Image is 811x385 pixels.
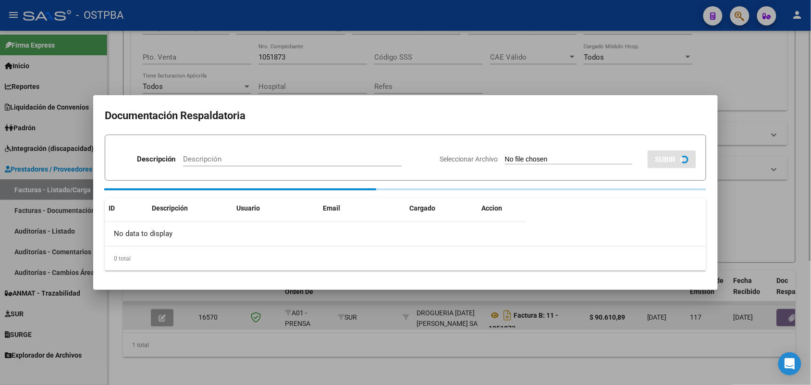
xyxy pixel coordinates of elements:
[236,204,260,212] span: Usuario
[409,204,435,212] span: Cargado
[105,247,706,271] div: 0 total
[109,204,115,212] span: ID
[323,204,340,212] span: Email
[137,154,175,165] p: Descripción
[319,198,405,219] datatable-header-cell: Email
[481,204,502,212] span: Accion
[233,198,319,219] datatable-header-cell: Usuario
[778,352,801,375] div: Open Intercom Messenger
[152,204,188,212] span: Descripción
[655,155,676,164] span: SUBIR
[148,198,233,219] datatable-header-cell: Descripción
[648,150,696,168] button: SUBIR
[105,222,526,246] div: No data to display
[105,198,148,219] datatable-header-cell: ID
[440,155,498,163] span: Seleccionar Archivo
[478,198,526,219] datatable-header-cell: Accion
[405,198,478,219] datatable-header-cell: Cargado
[105,107,706,125] h2: Documentación Respaldatoria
